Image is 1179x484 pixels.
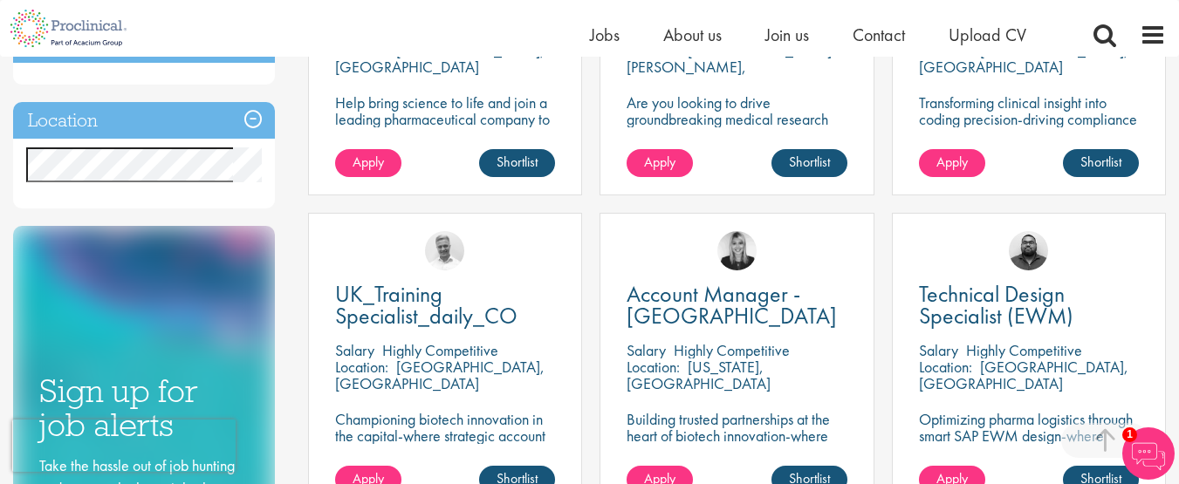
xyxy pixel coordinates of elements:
span: Account Manager - [GEOGRAPHIC_DATA] [627,279,837,331]
p: [GEOGRAPHIC_DATA][PERSON_NAME], [GEOGRAPHIC_DATA] [627,40,832,93]
p: Help bring science to life and join a leading pharmaceutical company to play a key role in delive... [335,94,555,177]
span: UK_Training Specialist_daily_CO [335,279,518,331]
img: Ashley Bennett [1009,231,1048,270]
p: [GEOGRAPHIC_DATA], [GEOGRAPHIC_DATA] [335,40,545,77]
span: Location: [627,357,680,377]
p: Highly Competitive [382,340,498,360]
p: [GEOGRAPHIC_DATA], [GEOGRAPHIC_DATA] [335,357,545,393]
span: Salary [919,340,958,360]
p: Optimizing pharma logistics through smart SAP EWM design-where precision meets performance in eve... [919,411,1139,477]
span: Salary [335,340,374,360]
span: Salary [627,340,666,360]
h3: Sign up for job alerts [39,374,249,441]
p: Transforming clinical insight into coding precision-driving compliance and clarity in healthcare ... [919,94,1139,144]
a: Account Manager - [GEOGRAPHIC_DATA] [627,283,847,327]
span: 1 [1122,427,1137,442]
a: Contact [853,24,905,46]
a: Shortlist [479,149,555,177]
img: Janelle Jones [717,231,757,270]
span: Location: [335,357,388,377]
span: Location: [919,357,972,377]
p: Highly Competitive [674,340,790,360]
a: Jobs [590,24,620,46]
p: Highly Competitive [966,340,1082,360]
a: About us [663,24,722,46]
a: Technical Design Specialist (EWM) [919,283,1139,327]
p: [US_STATE], [GEOGRAPHIC_DATA] [627,357,771,393]
p: Building trusted partnerships at the heart of biotech innovation-where strategic account manageme... [627,411,847,477]
a: Apply [335,149,401,177]
h3: Location [13,102,275,140]
a: Upload CV [949,24,1026,46]
span: Technical Design Specialist (EWM) [919,279,1073,331]
a: Join us [765,24,809,46]
p: Are you looking to drive groundbreaking medical research and make a real impact? Join our client ... [627,94,847,177]
p: [GEOGRAPHIC_DATA], [GEOGRAPHIC_DATA] [919,40,1128,77]
iframe: reCAPTCHA [12,419,236,472]
span: Apply [353,153,384,171]
span: Apply [644,153,675,171]
a: Shortlist [1063,149,1139,177]
img: Chatbot [1122,427,1175,480]
a: Shortlist [771,149,847,177]
span: Apply [936,153,968,171]
p: [GEOGRAPHIC_DATA], [GEOGRAPHIC_DATA] [919,357,1128,393]
a: Apply [627,149,693,177]
a: UK_Training Specialist_daily_CO [335,283,555,327]
img: Joshua Bye [425,231,464,270]
a: Apply [919,149,985,177]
